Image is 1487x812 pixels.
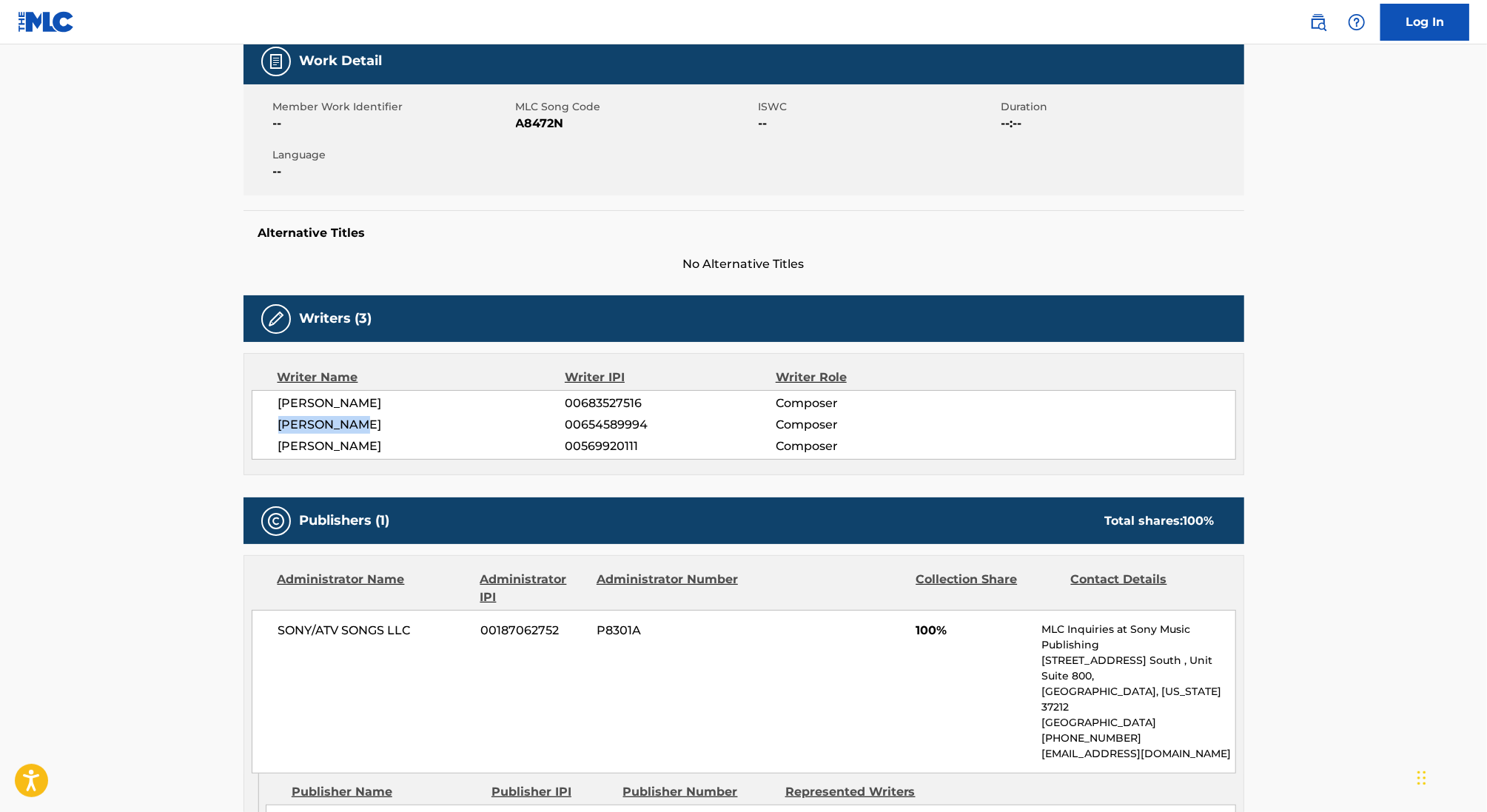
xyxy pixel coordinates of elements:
span: [PERSON_NAME] [278,395,565,412]
span: 00187062752 [480,622,585,640]
img: Publishers [267,512,285,530]
p: [EMAIL_ADDRESS][DOMAIN_NAME] [1041,746,1235,762]
div: Publisher Number [623,783,774,801]
span: A8472N [516,115,755,132]
div: Publisher IPI [491,783,612,801]
h5: Work Detail [300,53,383,70]
div: Drag [1417,756,1426,800]
span: --:-- [1001,115,1241,132]
span: Member Work Identifier [273,99,512,115]
div: Collection Share [916,571,1059,606]
span: -- [273,163,512,181]
h5: Alternative Titles [258,226,1229,241]
div: Publisher Name [292,783,480,801]
span: ISWC [759,99,998,115]
span: [PERSON_NAME] [278,416,565,434]
div: Writer IPI [565,369,776,386]
div: Writer Name [278,369,565,386]
span: Composer [776,395,967,412]
span: SONY/ATV SONGS LLC [278,622,470,640]
a: Log In [1380,4,1469,41]
iframe: Chat Widget [1413,741,1487,812]
img: Writers [267,310,285,328]
div: Help [1342,7,1372,37]
p: [GEOGRAPHIC_DATA] [1041,715,1235,731]
span: -- [273,115,512,132]
a: Public Search [1303,7,1333,37]
div: Administrator Number [597,571,740,606]
span: MLC Song Code [516,99,755,115]
span: Duration [1001,99,1241,115]
span: Composer [776,416,967,434]
img: search [1309,13,1327,31]
div: Administrator IPI [480,571,585,606]
img: help [1348,13,1366,31]
span: 100% [916,622,1030,640]
div: Contact Details [1071,571,1215,606]
p: [GEOGRAPHIC_DATA], [US_STATE] 37212 [1041,684,1235,715]
span: 00654589994 [565,416,775,434]
div: Total shares: [1105,512,1215,530]
span: 100 % [1184,514,1215,528]
span: Language [273,147,512,163]
h5: Writers (3) [300,310,372,327]
div: Administrator Name [278,571,469,606]
span: P8301A [597,622,740,640]
div: Writer Role [776,369,967,386]
div: Represented Writers [785,783,936,801]
span: Composer [776,437,967,455]
span: -- [759,115,998,132]
span: [PERSON_NAME] [278,437,565,455]
img: MLC Logo [18,11,75,33]
span: 00683527516 [565,395,775,412]
p: [PHONE_NUMBER] [1041,731,1235,746]
p: [STREET_ADDRESS] South , Unit Suite 800, [1041,653,1235,684]
p: MLC Inquiries at Sony Music Publishing [1041,622,1235,653]
img: Work Detail [267,53,285,70]
span: 00569920111 [565,437,775,455]
h5: Publishers (1) [300,512,390,529]
span: No Alternative Titles [244,255,1244,273]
